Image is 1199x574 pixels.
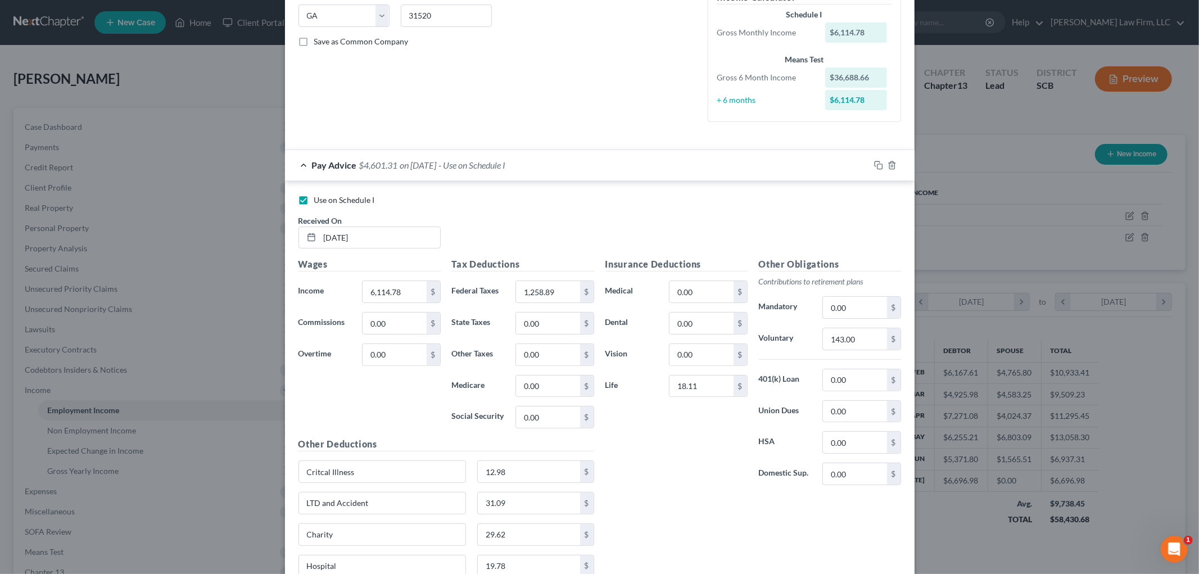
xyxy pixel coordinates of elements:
input: 0.00 [823,463,886,485]
label: Voluntary [753,328,817,350]
label: Federal Taxes [446,281,510,303]
div: $ [887,432,901,453]
span: Use on Schedule I [314,195,375,205]
input: 0.00 [516,344,580,365]
label: Union Dues [753,400,817,423]
input: MM/DD/YYYY [320,227,440,248]
input: 0.00 [823,297,886,318]
h5: Tax Deductions [452,257,594,272]
input: 0.00 [478,461,580,482]
div: $ [887,369,901,391]
div: Gross 6 Month Income [712,72,820,83]
div: $ [887,401,901,422]
label: 401(k) Loan [753,369,817,391]
div: $ [580,313,594,334]
input: 0.00 [478,492,580,514]
div: $ [734,344,747,365]
div: Schedule I [717,9,892,20]
div: $ [580,406,594,428]
input: 0.00 [669,281,733,302]
div: ÷ 6 months [712,94,820,106]
span: - Use on Schedule I [439,160,506,170]
span: 1 [1184,536,1193,545]
div: $ [580,492,594,514]
input: 0.00 [823,432,886,453]
label: Life [600,375,664,397]
input: Enter zip... [401,4,492,27]
span: Income [298,286,324,295]
h5: Other Deductions [298,437,594,451]
input: 0.00 [669,376,733,397]
div: $ [427,344,440,365]
label: State Taxes [446,312,510,335]
input: 0.00 [516,281,580,302]
span: Received On [298,216,342,225]
input: 0.00 [669,313,733,334]
label: Other Taxes [446,344,510,366]
div: $ [887,328,901,350]
input: 0.00 [669,344,733,365]
div: $ [734,313,747,334]
input: 0.00 [478,524,580,545]
input: Specify... [299,461,466,482]
input: 0.00 [516,376,580,397]
input: 0.00 [823,401,886,422]
div: $ [887,297,901,318]
input: 0.00 [363,313,426,334]
input: Specify... [299,524,466,545]
input: 0.00 [363,281,426,302]
input: 0.00 [823,369,886,391]
div: $36,688.66 [825,67,887,88]
div: $ [580,281,594,302]
h5: Other Obligations [759,257,901,272]
input: Specify... [299,492,466,514]
h5: Wages [298,257,441,272]
label: Medical [600,281,664,303]
div: $ [734,281,747,302]
div: $ [427,313,440,334]
div: Means Test [717,54,892,65]
div: $ [734,376,747,397]
input: 0.00 [823,328,886,350]
div: $6,114.78 [825,22,887,43]
div: $ [427,281,440,302]
input: 0.00 [363,344,426,365]
div: $ [580,376,594,397]
label: Mandatory [753,296,817,319]
label: Overtime [293,344,357,366]
label: Vision [600,344,664,366]
label: Medicare [446,375,510,397]
label: HSA [753,431,817,454]
div: Gross Monthly Income [712,27,820,38]
iframe: Intercom live chat [1161,536,1188,563]
div: $ [580,344,594,365]
label: Dental [600,312,664,335]
label: Social Security [446,406,510,428]
div: $6,114.78 [825,90,887,110]
div: $ [580,461,594,482]
input: 0.00 [516,313,580,334]
h5: Insurance Deductions [605,257,748,272]
input: 0.00 [516,406,580,428]
div: $ [580,524,594,545]
span: Pay Advice [312,160,357,170]
p: Contributions to retirement plans [759,276,901,287]
span: $4,601.31 [359,160,398,170]
div: $ [887,463,901,485]
label: Commissions [293,312,357,335]
span: on [DATE] [400,160,437,170]
span: Save as Common Company [314,37,409,46]
label: Domestic Sup. [753,463,817,485]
